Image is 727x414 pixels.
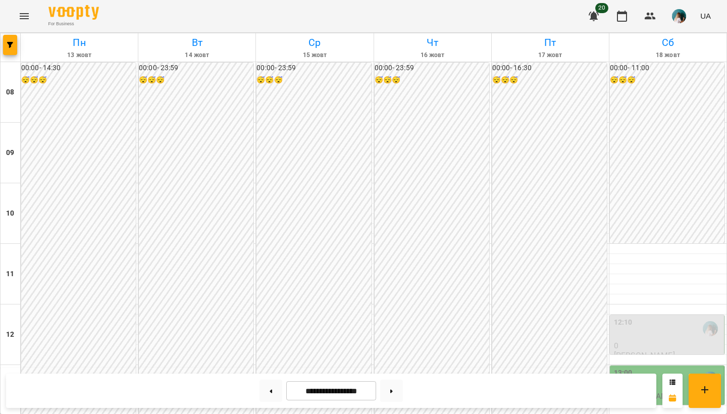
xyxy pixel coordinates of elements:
[493,50,607,60] h6: 17 жовт
[257,50,372,60] h6: 15 жовт
[21,75,136,86] h6: 😴😴😴
[703,321,718,336] img: Лоза Олександра Ігорівна
[614,351,675,359] p: [PERSON_NAME]
[672,9,686,23] img: 6465f9d73c2b4f3824b6dec18ea9f7f0.jpeg
[492,75,607,86] h6: 😴😴😴
[6,147,14,159] h6: 09
[700,11,711,21] span: UA
[21,63,136,74] h6: 00:00 - 14:30
[595,3,608,13] span: 20
[493,35,607,50] h6: Пт
[611,35,725,50] h6: Сб
[611,50,725,60] h6: 18 жовт
[22,35,136,50] h6: Пн
[256,75,371,86] h6: 😴😴😴
[140,50,254,60] h6: 14 жовт
[614,317,633,328] label: 12:10
[6,329,14,340] h6: 12
[12,4,36,28] button: Menu
[6,87,14,98] h6: 08
[492,63,607,74] h6: 00:00 - 16:30
[376,35,490,50] h6: Чт
[48,5,99,20] img: Voopty Logo
[256,63,371,74] h6: 00:00 - 23:59
[6,208,14,219] h6: 10
[610,63,724,74] h6: 00:00 - 11:00
[614,341,722,350] p: 0
[139,75,253,86] h6: 😴😴😴
[375,63,489,74] h6: 00:00 - 23:59
[139,63,253,74] h6: 00:00 - 23:59
[375,75,489,86] h6: 😴😴😴
[22,50,136,60] h6: 13 жовт
[376,50,490,60] h6: 16 жовт
[610,75,724,86] h6: 😴😴😴
[696,7,715,25] button: UA
[257,35,372,50] h6: Ср
[48,21,99,27] span: For Business
[6,269,14,280] h6: 11
[140,35,254,50] h6: Вт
